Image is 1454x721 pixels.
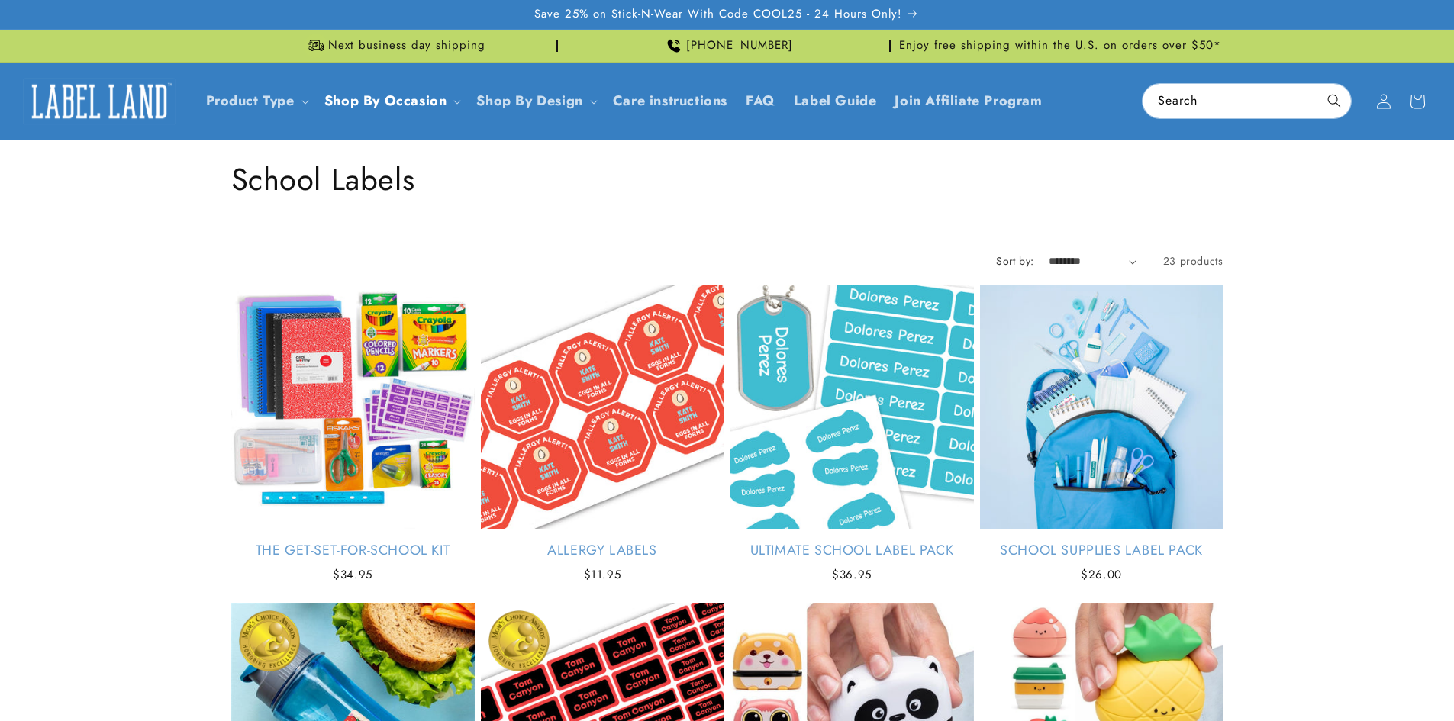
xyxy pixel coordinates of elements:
[315,83,468,119] summary: Shop By Occasion
[23,78,176,125] img: Label Land
[231,159,1223,199] h1: School Labels
[564,30,891,62] div: Announcement
[746,92,775,110] span: FAQ
[737,83,785,119] a: FAQ
[324,92,447,110] span: Shop By Occasion
[730,542,974,559] a: Ultimate School Label Pack
[604,83,737,119] a: Care instructions
[197,83,315,119] summary: Product Type
[686,38,793,53] span: [PHONE_NUMBER]
[476,91,582,111] a: Shop By Design
[895,92,1042,110] span: Join Affiliate Program
[1317,84,1351,117] button: Search
[980,542,1223,559] a: School Supplies Label Pack
[996,253,1033,269] label: Sort by:
[885,83,1051,119] a: Join Affiliate Program
[231,542,475,559] a: The Get-Set-for-School Kit
[534,7,902,22] span: Save 25% on Stick-N-Wear With Code COOL25 - 24 Hours Only!
[467,83,603,119] summary: Shop By Design
[18,72,182,130] a: Label Land
[231,30,558,62] div: Announcement
[481,542,724,559] a: Allergy Labels
[1163,253,1223,269] span: 23 products
[794,92,877,110] span: Label Guide
[897,30,1223,62] div: Announcement
[785,83,886,119] a: Label Guide
[206,91,295,111] a: Product Type
[328,38,485,53] span: Next business day shipping
[613,92,727,110] span: Care instructions
[899,38,1221,53] span: Enjoy free shipping within the U.S. on orders over $50*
